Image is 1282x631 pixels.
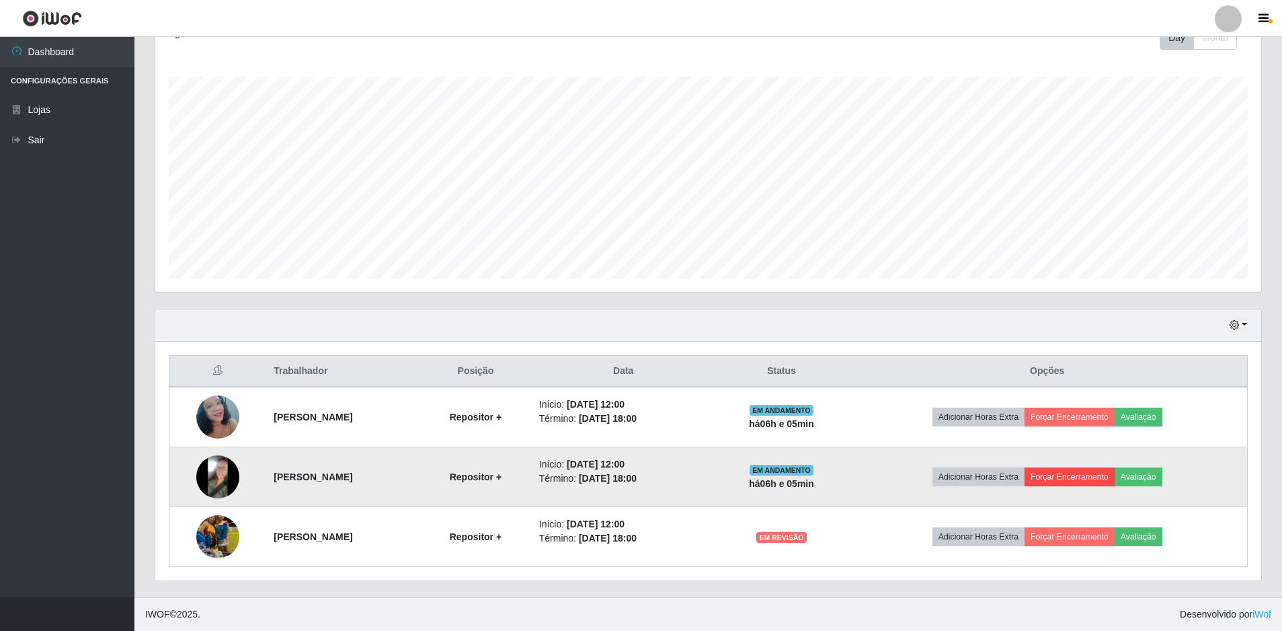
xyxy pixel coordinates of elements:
[932,408,1025,426] button: Adicionar Horas Extra
[1160,26,1194,50] button: Day
[756,532,806,543] span: EM REVISÃO
[539,398,708,412] li: Início:
[1115,527,1162,546] button: Avaliação
[274,472,352,482] strong: [PERSON_NAME]
[450,531,502,542] strong: Repositor +
[196,455,239,498] img: 1748484954184.jpeg
[1180,607,1271,622] span: Desenvolvido por
[749,478,814,489] strong: há 06 h e 05 min
[450,472,502,482] strong: Repositor +
[1160,26,1248,50] div: Toolbar with button groups
[266,356,420,387] th: Trabalhador
[539,472,708,486] li: Término:
[1025,468,1115,486] button: Forçar Encerramento
[847,356,1247,387] th: Opções
[1025,408,1115,426] button: Forçar Encerramento
[539,517,708,531] li: Início:
[716,356,848,387] th: Status
[1193,26,1237,50] button: Month
[749,418,814,429] strong: há 06 h e 05 min
[567,519,625,529] time: [DATE] 12:00
[539,457,708,472] li: Início:
[145,609,170,620] span: IWOF
[1252,609,1271,620] a: iWof
[196,388,239,445] img: 1752185454755.jpeg
[567,459,625,470] time: [DATE] 12:00
[579,413,637,424] time: [DATE] 18:00
[274,531,352,542] strong: [PERSON_NAME]
[1115,408,1162,426] button: Avaliação
[1115,468,1162,486] button: Avaliação
[196,498,239,575] img: 1751228336854.jpeg
[579,533,637,544] time: [DATE] 18:00
[450,412,502,422] strong: Repositor +
[750,465,813,476] span: EM ANDAMENTO
[420,356,531,387] th: Posição
[932,527,1025,546] button: Adicionar Horas Extra
[579,473,637,484] time: [DATE] 18:00
[22,10,82,27] img: CoreUI Logo
[750,405,813,416] span: EM ANDAMENTO
[145,607,200,622] span: © 2025 .
[539,412,708,426] li: Término:
[932,468,1025,486] button: Adicionar Horas Extra
[539,531,708,546] li: Término:
[274,412,352,422] strong: [PERSON_NAME]
[531,356,716,387] th: Data
[567,399,625,410] time: [DATE] 12:00
[1025,527,1115,546] button: Forçar Encerramento
[1160,26,1237,50] div: First group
